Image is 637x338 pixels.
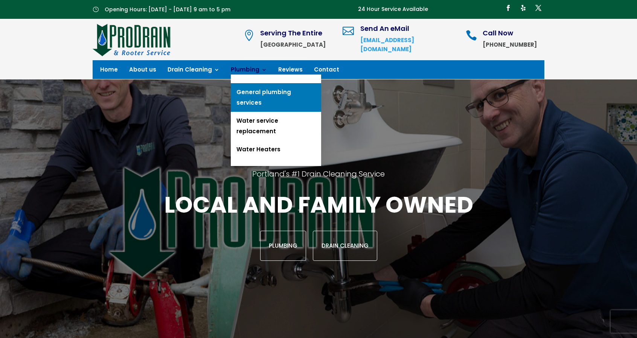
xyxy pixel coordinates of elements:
span: Call Now [483,28,513,38]
h2: Portland's #1 Drain Cleaning Service [83,169,554,190]
a: Contact [314,67,339,75]
span:  [243,30,254,41]
a: Water Heaters [231,140,321,158]
strong: [GEOGRAPHIC_DATA] [260,41,326,49]
strong: [PHONE_NUMBER] [483,41,537,49]
span: Send An eMail [360,24,409,33]
a: Water service replacement [231,112,321,140]
span: Serving The Entire [260,28,322,38]
span: Opening Hours: [DATE] - [DATE] 9 am to 5 pm [105,6,230,13]
a: About us [129,67,156,75]
a: Plumbing [231,67,267,75]
div: Local and family owned [83,190,554,261]
a: Reviews [278,67,303,75]
span: } [93,6,99,12]
a: Follow on X [532,2,544,14]
a: Follow on Yelp [517,2,529,14]
a: Follow on Facebook [502,2,514,14]
a: General plumbing services [231,83,321,112]
img: site-logo-100h [93,23,171,56]
a: [EMAIL_ADDRESS][DOMAIN_NAME] [360,36,414,53]
p: 24 Hour Service Available [358,5,428,14]
span:  [466,30,477,41]
a: Drain Cleaning [168,67,219,75]
span:  [343,25,354,37]
a: Drain Cleaning [313,231,377,261]
a: Home [100,67,118,75]
a: Plumbing [260,231,306,261]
